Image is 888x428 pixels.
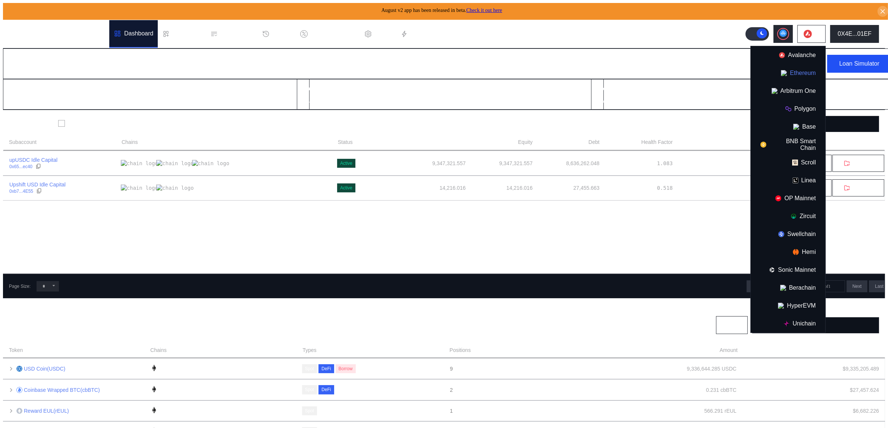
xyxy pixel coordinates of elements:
[751,189,825,207] button: OP Mainnet
[158,20,206,48] a: Loan Book
[340,185,352,191] div: Active
[9,85,48,92] h2: Total Balance
[597,94,656,103] div: 9,361,537.573
[9,346,23,354] span: Token
[450,387,588,393] div: 2
[450,365,588,372] div: 9
[600,151,673,176] td: 1.083
[793,249,799,255] img: chain logo
[830,25,879,43] button: 0X4E...01EF
[600,176,673,200] td: 0.518
[9,189,33,194] div: 0xb7...4E55
[16,408,22,414] img: empty-token.png
[854,346,879,354] span: USD Value
[791,213,797,219] img: chain logo
[804,30,812,38] img: chain logo
[589,138,600,146] span: Debt
[24,407,69,414] a: Reward EUL(rEUL)
[9,157,57,163] div: upUSDC Idle Capital
[156,160,194,167] img: chain logo
[751,243,825,261] button: Hemi
[9,164,32,169] div: 0x65...ec40
[302,346,316,354] span: Types
[769,267,775,273] img: chain logo
[838,31,872,37] div: 0X4E...01EF
[192,160,229,167] img: chain logo
[784,321,790,327] img: chain logo
[775,195,781,201] img: chain logo
[751,154,825,171] button: Scroll
[659,94,674,103] div: USD
[375,31,392,37] div: Admin
[747,280,767,292] button: First
[411,31,444,37] div: Automations
[173,31,201,37] div: Loan Book
[850,387,879,393] div: $ 27,457.624
[365,94,380,103] div: USD
[793,124,799,130] img: chain logo
[305,366,314,371] div: Spot
[9,138,37,146] span: Subaccount
[751,171,825,189] button: Linea
[533,176,600,200] td: 27,455.663
[853,407,879,414] div: $ 6,682.226
[722,322,734,328] span: Chain
[751,64,825,82] button: Ethereum
[151,365,157,371] img: chain logo
[716,316,748,334] button: Chain
[853,161,873,166] span: Withdraw
[377,176,466,200] td: 14,216.016
[71,94,87,103] div: USD
[751,82,825,100] button: Arbitrum One
[792,160,798,166] img: chain logo
[122,138,138,146] span: Chains
[687,365,737,372] div: 9,336,644.285 USDC
[109,20,158,48] a: Dashboard
[875,284,884,289] span: Last
[780,285,786,291] img: chain logo
[751,261,825,279] button: Sonic Mainnet
[303,94,362,103] div: 8,663,717.711
[24,365,65,372] a: USD Coin(USDC)
[9,284,31,289] div: Page Size:
[9,321,39,330] div: Positions
[704,407,736,414] div: 566.291 rEUL
[706,387,737,393] div: 0.231 cbBTC
[853,185,873,191] span: Withdraw
[340,161,352,166] div: Active
[124,30,153,37] div: Dashboard
[751,315,825,333] button: Unichain
[778,303,784,309] img: chain logo
[781,70,787,76] img: chain logo
[778,231,784,237] img: chain logo
[16,366,22,372] img: usdc.png
[832,154,885,172] button: Withdraw
[751,279,825,297] button: Berachain
[751,46,825,64] button: Avalanche
[9,120,52,128] div: Subaccounts
[311,31,355,37] div: Discount Factors
[339,366,353,371] div: Borrow
[772,88,778,94] img: chain logo
[760,142,766,148] img: chain logo
[382,7,502,13] span: August v2 app has been released in beta.
[847,280,868,292] button: Next
[785,106,791,112] img: chain logo
[466,176,533,200] td: 14,216.016
[843,365,879,372] div: $ 9,335,205.489
[751,136,825,154] button: BNB Smart Chain
[720,346,738,354] span: Amount
[427,138,466,146] span: Account Balance
[9,57,78,71] div: My Dashboard
[321,366,331,371] div: DeFi
[533,151,600,176] td: 8,636,262.048
[321,387,331,392] div: DeFi
[779,52,785,58] img: chain logo
[396,20,449,48] a: Automations
[518,138,533,146] span: Equity
[450,407,588,414] div: 1
[9,181,66,188] div: Upshift USD Idle Capital
[258,20,296,48] a: History
[751,207,825,225] button: Zircuit
[151,386,157,393] img: chain logo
